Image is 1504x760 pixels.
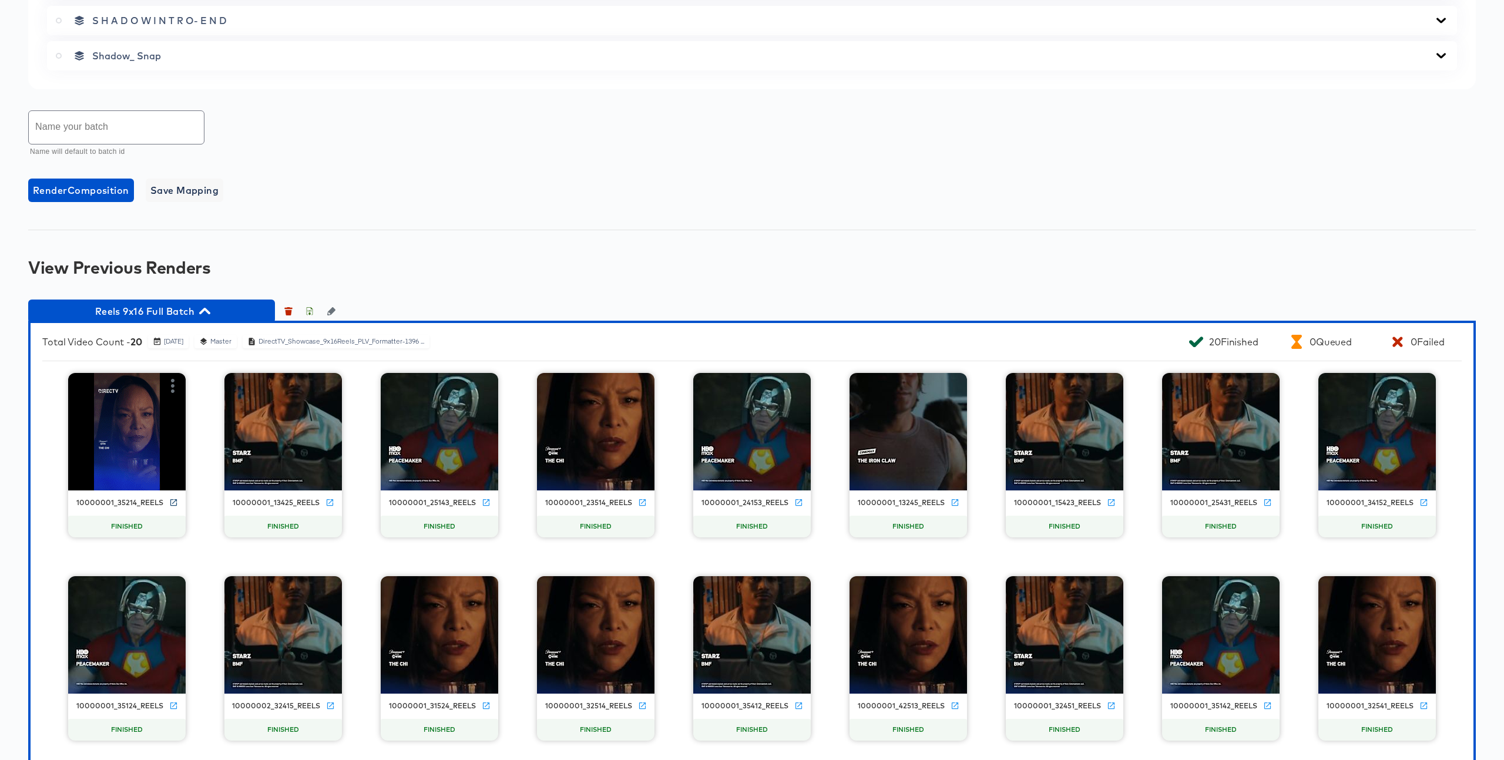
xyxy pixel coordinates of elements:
div: 10000002_32415_reels [232,701,320,711]
span: FINISHED [419,725,460,735]
span: FINISHED [575,725,616,735]
img: thumbnail [693,373,811,490]
span: FINISHED [575,522,616,532]
div: [DATE] [163,337,184,346]
span: Shadow_ Snap [92,50,161,62]
img: thumbnail [1006,373,1123,490]
img: thumbnail [68,373,186,490]
img: thumbnail [850,576,967,694]
div: 0 Failed [1411,336,1444,348]
img: thumbnail [1318,576,1436,694]
div: 0 Queued [1310,336,1352,348]
img: thumbnail [68,576,186,694]
div: 10000001_32514_reels [545,701,632,711]
img: thumbnail [1162,576,1280,694]
b: 20 [130,336,142,348]
div: 10000001_23514_reels [545,498,632,507]
div: 10000001_25143_reels [389,498,476,507]
div: Total Video Count - [42,336,142,348]
span: FINISHED [1044,725,1085,735]
p: Name will default to batch id [30,146,196,158]
span: FINISHED [419,522,460,532]
span: FINISHED [1044,522,1085,532]
span: Save Mapping [150,182,219,199]
div: 10000001_32541_reels [1327,701,1414,711]
div: 10000001_13425_reels [233,498,320,507]
span: FINISHED [731,725,773,735]
span: FINISHED [263,725,304,735]
img: thumbnail [381,576,498,694]
div: 10000001_34152_reels [1327,498,1414,507]
img: thumbnail [537,576,654,694]
img: thumbnail [224,373,342,490]
span: FINISHED [263,522,304,532]
div: Master [210,337,232,346]
div: 10000001_42513_reels [858,701,945,711]
img: thumbnail [224,576,342,694]
img: thumbnail [693,576,811,694]
button: Save Mapping [146,179,224,202]
span: Render Composition [33,182,129,199]
span: FINISHED [1357,522,1398,532]
div: 10000001_15423_reels [1014,498,1101,507]
span: FINISHED [888,522,929,532]
span: Reels 9x16 Full Batch [34,303,269,320]
span: FINISHED [106,725,147,735]
div: 10000001_24153_reels [701,498,788,507]
button: RenderComposition [28,179,134,202]
div: 20 Finished [1209,336,1258,348]
div: View Previous Renders [28,258,1476,277]
div: 10000001_25431_reels [1170,498,1257,507]
img: thumbnail [1318,373,1436,490]
div: 10000001_13245_reels [858,498,945,507]
img: thumbnail [1006,576,1123,694]
div: 10000001_35214_reels [76,498,163,507]
span: FINISHED [1357,725,1398,735]
div: DirectTV_Showcase_9x16Reels_PLV_Formatter-1396 ... [258,337,425,346]
button: Reels 9x16 Full Batch [28,300,275,323]
img: thumbnail [850,373,967,490]
div: 10000001_31524_reels [389,701,476,711]
span: FINISHED [1200,522,1241,532]
span: FINISHED [888,725,929,735]
img: thumbnail [537,373,654,490]
span: FINISHED [1200,725,1241,735]
span: S H A D O W I N T R O- E N D [92,15,227,26]
img: thumbnail [381,373,498,490]
span: FINISHED [731,522,773,532]
div: 10000001_35412_reels [701,701,788,711]
div: 10000001_32451_reels [1014,701,1101,711]
img: thumbnail [1162,373,1280,490]
div: 10000001_35142_reels [1170,701,1257,711]
span: FINISHED [106,522,147,532]
div: 10000001_35124_reels [76,701,163,711]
